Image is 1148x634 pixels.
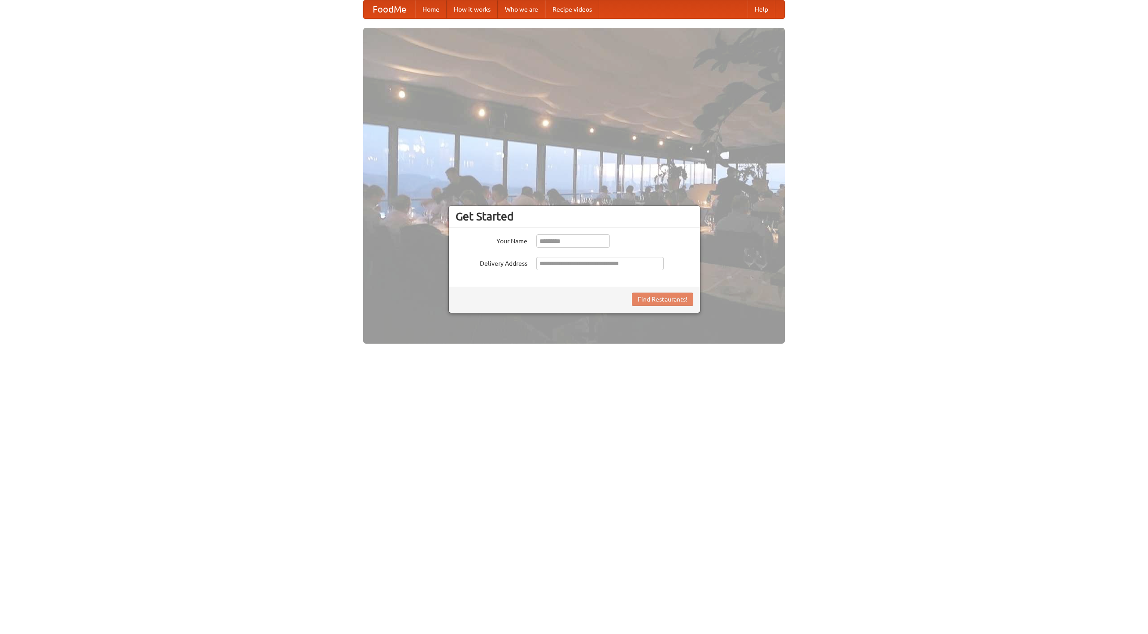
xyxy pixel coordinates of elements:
a: Who we are [498,0,545,18]
a: How it works [447,0,498,18]
a: Home [415,0,447,18]
a: FoodMe [364,0,415,18]
label: Delivery Address [456,257,527,268]
a: Help [748,0,775,18]
button: Find Restaurants! [632,293,693,306]
h3: Get Started [456,210,693,223]
label: Your Name [456,234,527,246]
a: Recipe videos [545,0,599,18]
